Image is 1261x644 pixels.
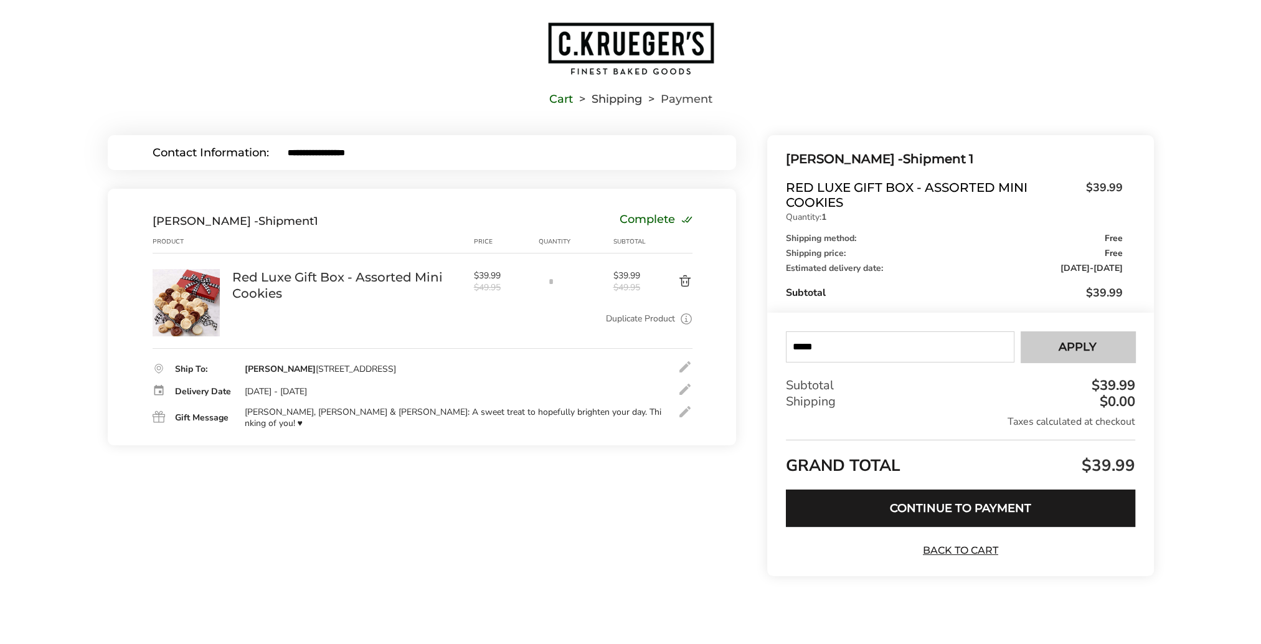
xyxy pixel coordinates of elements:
a: Back to Cart [917,544,1004,557]
a: Duplicate Product [606,312,675,326]
button: Continue to Payment [786,490,1135,527]
div: GRAND TOTAL [786,440,1135,480]
span: 1 [314,214,318,228]
div: Shipping price: [786,249,1122,258]
span: [PERSON_NAME] - [153,214,258,228]
div: Subtotal [613,237,649,247]
div: Estimated delivery date: [786,264,1122,273]
div: Product [153,237,232,247]
span: [PERSON_NAME] - [786,151,903,166]
div: Contact Information: [153,147,288,158]
button: Delete product [649,274,692,289]
span: Apply [1059,341,1097,353]
img: Red Luxe Gift Box - Assorted Mini Cookies [153,269,220,336]
img: C.KRUEGER'S [547,21,715,76]
span: Free [1105,234,1123,243]
span: $49.95 [613,282,649,293]
span: $39.99 [1080,180,1123,207]
div: Ship To: [175,365,232,374]
span: $49.95 [474,282,532,293]
li: Shipping [573,95,642,103]
div: Shipping method: [786,234,1122,243]
div: Delivery Date [175,387,232,396]
div: $39.99 [1089,379,1135,392]
div: Complete [620,214,692,228]
a: Red Luxe Gift Box - Assorted Mini Cookies [232,269,461,301]
div: Shipment 1 [786,149,1122,169]
input: Quantity input [538,269,563,294]
div: Shipping [786,394,1135,410]
span: [DATE] [1060,262,1090,274]
div: Gift Message [175,414,232,422]
strong: [PERSON_NAME] [245,363,316,375]
span: $39.99 [1086,285,1123,300]
a: Red Luxe Gift Box - Assorted Mini Cookies [153,268,220,280]
div: [DATE] - [DATE] [245,386,307,397]
span: Red Luxe Gift Box - Assorted Mini Cookies [786,180,1079,210]
div: Quantity [538,237,613,247]
button: Apply [1021,331,1135,362]
p: Quantity: [786,213,1122,222]
a: Go to home page [108,21,1154,76]
span: Payment [661,95,712,103]
span: $39.99 [613,270,649,282]
span: $39.99 [474,270,532,282]
input: E-mail [288,147,692,158]
span: [DATE] [1093,262,1123,274]
a: Red Luxe Gift Box - Assorted Mini Cookies$39.99 [786,180,1122,210]
a: Cart [549,95,573,103]
div: Subtotal [786,377,1135,394]
div: [STREET_ADDRESS] [245,364,396,375]
div: [PERSON_NAME], [PERSON_NAME] & [PERSON_NAME]: A sweet treat to hopefully brighten your day. Think... [245,407,664,429]
div: Subtotal [786,285,1122,300]
div: Price [474,237,539,247]
span: Free [1105,249,1123,258]
strong: 1 [821,211,826,223]
div: $0.00 [1097,395,1135,409]
div: Taxes calculated at checkout [786,415,1135,429]
span: - [1060,264,1123,273]
span: $39.99 [1079,455,1135,476]
div: Shipment [153,214,318,228]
